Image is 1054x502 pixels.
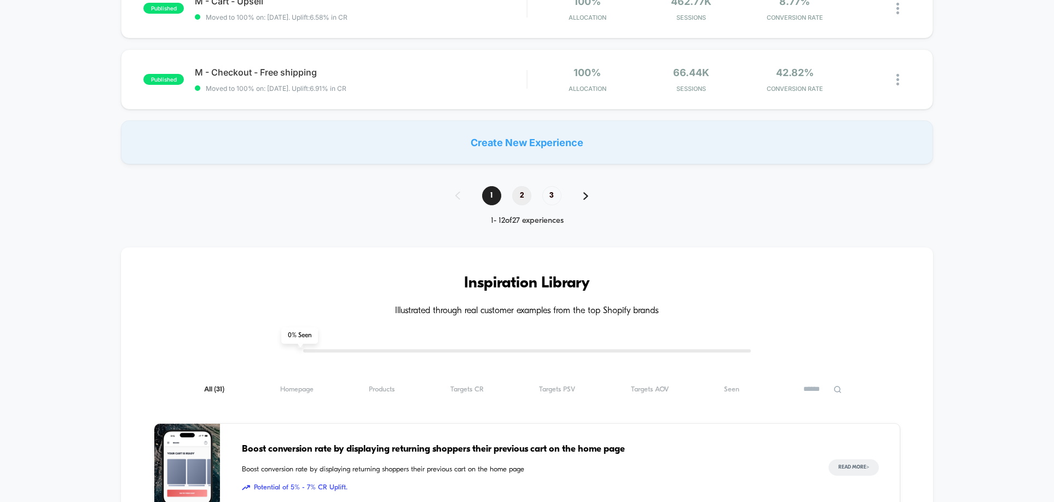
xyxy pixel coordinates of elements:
[214,386,224,393] span: ( 31 )
[280,385,314,394] span: Homepage
[642,14,740,21] span: Sessions
[574,67,601,78] span: 100%
[369,385,395,394] span: Products
[450,385,484,394] span: Targets CR
[204,385,224,394] span: All
[631,385,669,394] span: Targets AOV
[242,442,806,457] span: Boost conversion rate by displaying returning shoppers their previous cart on the home page
[482,186,501,205] span: 1
[242,482,806,493] span: Potential of 5% - 7% CR Uplift.
[569,85,606,93] span: Allocation
[143,3,184,14] span: published
[569,14,606,21] span: Allocation
[896,3,899,14] img: close
[746,85,844,93] span: CONVERSION RATE
[542,186,561,205] span: 3
[746,14,844,21] span: CONVERSION RATE
[143,74,184,85] span: published
[776,67,814,78] span: 42.82%
[642,85,740,93] span: Sessions
[583,192,588,200] img: pagination forward
[829,459,879,476] button: Read More>
[154,275,900,292] h3: Inspiration Library
[896,74,899,85] img: close
[512,186,531,205] span: 2
[206,84,346,93] span: Moved to 100% on: [DATE] . Uplift: 6.91% in CR
[281,327,318,344] span: 0 % Seen
[242,464,806,475] span: Boost conversion rate by displaying returning shoppers their previous cart on the home page
[206,13,348,21] span: Moved to 100% on: [DATE] . Uplift: 6.58% in CR
[673,67,709,78] span: 66.44k
[154,306,900,316] h4: Illustrated through real customer examples from the top Shopify brands
[539,385,575,394] span: Targets PSV
[121,120,933,164] div: Create New Experience
[195,67,526,78] span: M - Checkout - Free shipping
[724,385,739,394] span: Seen
[444,216,610,226] div: 1 - 12 of 27 experiences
